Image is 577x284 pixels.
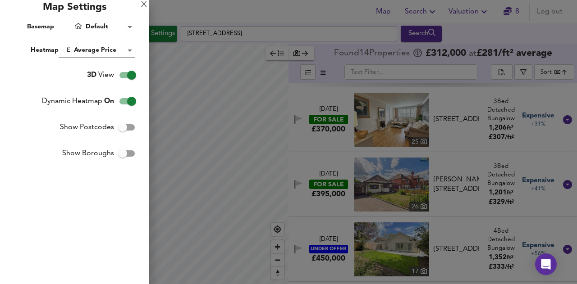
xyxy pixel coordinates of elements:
[104,98,114,105] span: On
[59,43,135,58] div: Average Price
[31,47,59,53] span: Heatmap
[60,122,114,133] span: Show Postcodes
[59,20,135,34] div: Default
[535,253,557,275] div: Open Intercom Messenger
[27,23,54,30] span: Basemap
[141,2,147,8] div: X
[62,148,114,159] span: Show Boroughs
[42,96,114,107] span: Dynamic Heatmap
[87,70,114,81] span: View
[87,72,96,79] span: 3D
